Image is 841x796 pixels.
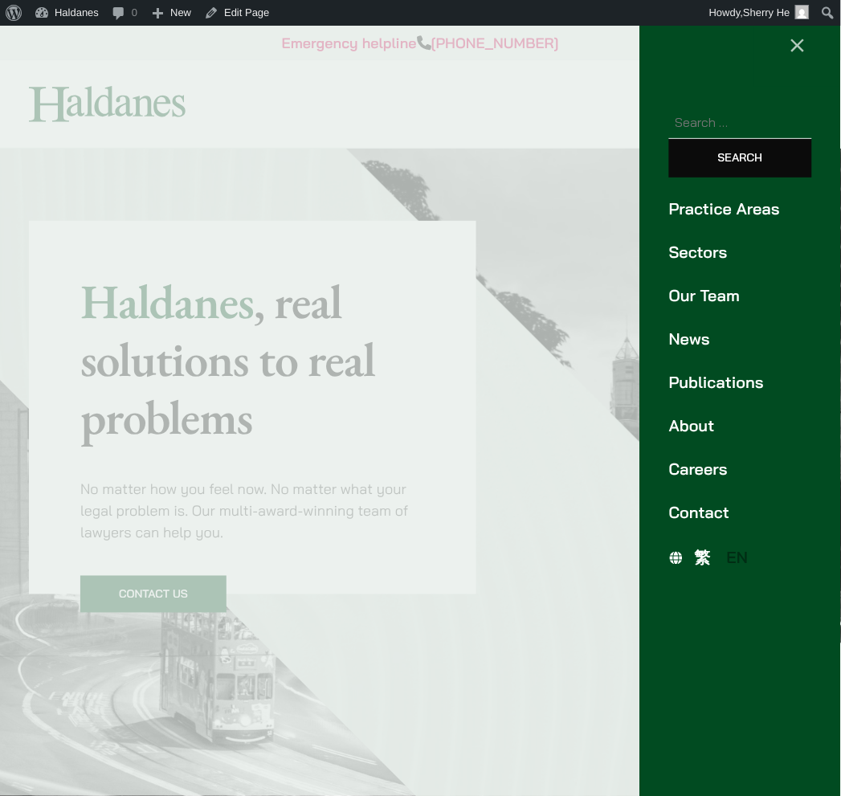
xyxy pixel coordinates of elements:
[669,500,812,525] a: Contact
[669,327,812,351] a: News
[727,548,749,568] span: EN
[669,197,812,221] a: Practice Areas
[669,284,812,308] a: Our Team
[669,240,812,264] a: Sectors
[719,545,757,571] a: EN
[687,545,719,571] a: 繁
[790,27,806,59] span: ×
[669,457,812,481] a: Careers
[743,6,790,18] span: Sherry He
[669,414,812,438] a: About
[695,548,711,568] span: 繁
[669,139,812,178] input: Search
[669,370,812,394] a: Publications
